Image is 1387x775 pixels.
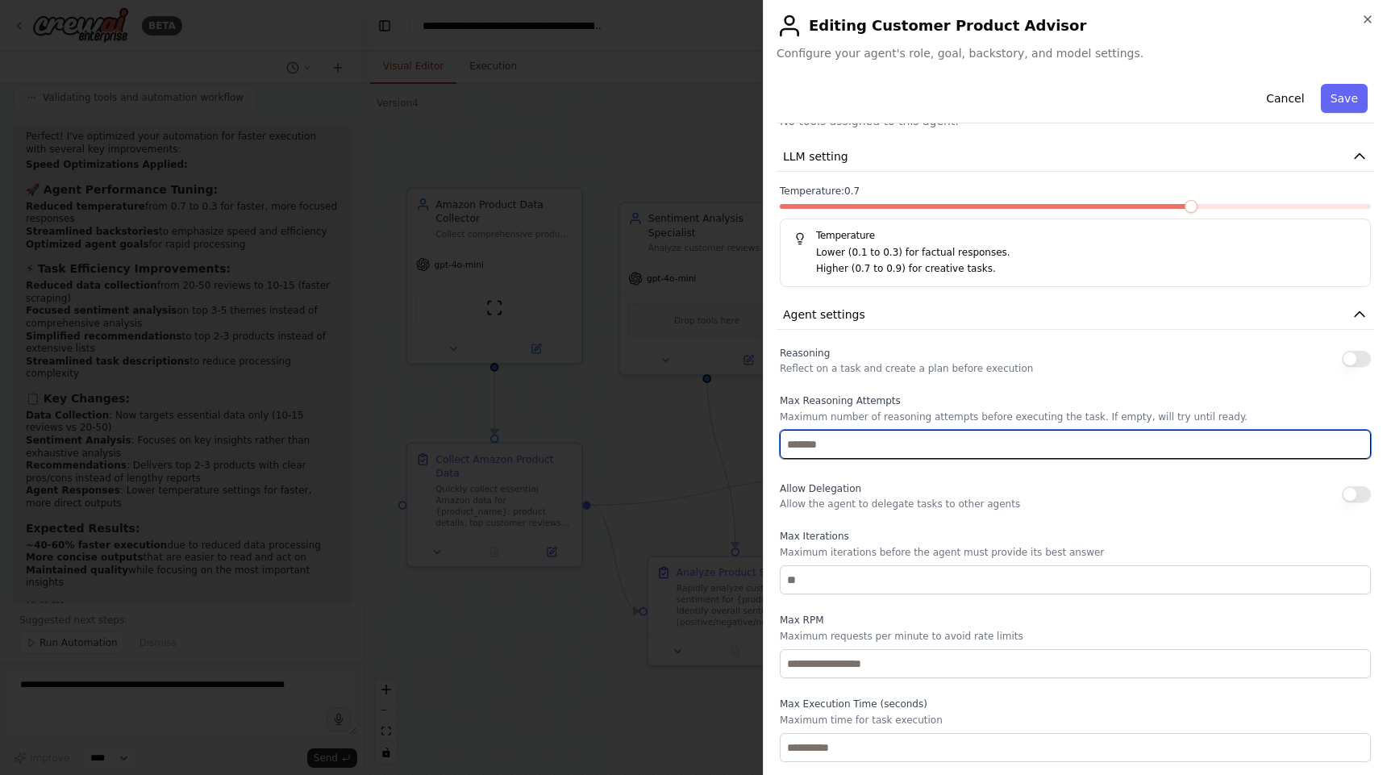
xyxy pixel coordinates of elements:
[816,261,1357,277] p: Higher (0.7 to 0.9) for creative tasks.
[816,245,1357,261] p: Lower (0.1 to 0.3) for factual responses.
[777,142,1374,172] button: LLM setting
[780,630,1371,643] p: Maximum requests per minute to avoid rate limits
[780,498,1020,510] p: Allow the agent to delegate tasks to other agents
[777,13,1374,39] h2: Editing Customer Product Advisor
[783,306,865,323] span: Agent settings
[777,300,1374,330] button: Agent settings
[780,698,1371,710] label: Max Execution Time (seconds)
[1256,84,1314,113] button: Cancel
[780,483,861,494] span: Allow Delegation
[780,530,1371,543] label: Max Iterations
[780,614,1371,627] label: Max RPM
[780,410,1371,423] p: Maximum number of reasoning attempts before executing the task. If empty, will try until ready.
[780,348,830,359] span: Reasoning
[780,714,1371,727] p: Maximum time for task execution
[783,148,848,165] span: LLM setting
[780,546,1371,559] p: Maximum iterations before the agent must provide its best answer
[1321,84,1368,113] button: Save
[777,45,1374,61] span: Configure your agent's role, goal, backstory, and model settings.
[780,362,1033,375] p: Reflect on a task and create a plan before execution
[780,394,1371,407] label: Max Reasoning Attempts
[793,229,1357,242] h5: Temperature
[780,185,860,198] span: Temperature: 0.7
